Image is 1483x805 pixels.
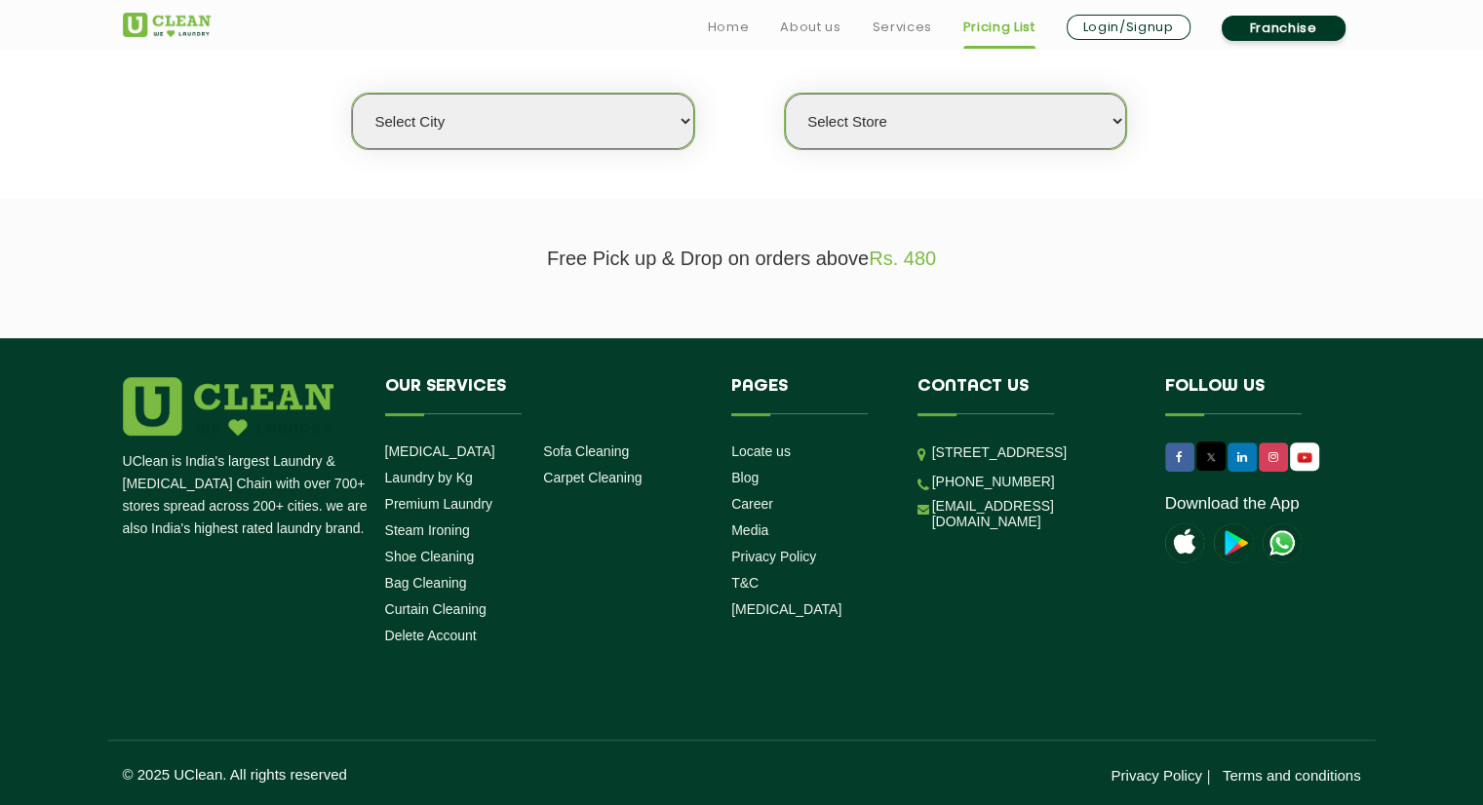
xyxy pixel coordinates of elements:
[932,441,1136,464] p: [STREET_ADDRESS]
[932,474,1055,489] a: [PHONE_NUMBER]
[1165,377,1337,414] h4: Follow us
[731,522,768,538] a: Media
[1111,767,1201,784] a: Privacy Policy
[385,601,487,617] a: Curtain Cleaning
[385,549,475,564] a: Shoe Cleaning
[780,16,840,39] a: About us
[1165,494,1300,514] a: Download the App
[1214,523,1253,562] img: playstoreicon.png
[1067,15,1190,40] a: Login/Signup
[1292,447,1317,468] img: UClean Laundry and Dry Cleaning
[1222,16,1346,41] a: Franchise
[731,575,759,591] a: T&C
[385,470,473,485] a: Laundry by Kg
[385,377,703,414] h4: Our Services
[385,575,467,591] a: Bag Cleaning
[731,549,816,564] a: Privacy Policy
[123,13,211,37] img: UClean Laundry and Dry Cleaning
[123,377,333,436] img: logo.png
[731,470,759,485] a: Blog
[708,16,750,39] a: Home
[543,443,629,459] a: Sofa Cleaning
[543,470,642,485] a: Carpet Cleaning
[872,16,931,39] a: Services
[869,248,936,269] span: Rs. 480
[123,766,742,783] p: © 2025 UClean. All rights reserved
[123,450,371,540] p: UClean is India's largest Laundry & [MEDICAL_DATA] Chain with over 700+ stores spread across 200+...
[385,443,495,459] a: [MEDICAL_DATA]
[963,16,1035,39] a: Pricing List
[1263,523,1302,562] img: UClean Laundry and Dry Cleaning
[731,601,841,617] a: [MEDICAL_DATA]
[731,496,773,512] a: Career
[731,443,791,459] a: Locate us
[731,377,888,414] h4: Pages
[385,522,470,538] a: Steam Ironing
[1165,523,1204,562] img: apple-icon.png
[123,248,1361,270] p: Free Pick up & Drop on orders above
[932,498,1136,529] a: [EMAIL_ADDRESS][DOMAIN_NAME]
[385,496,493,512] a: Premium Laundry
[917,377,1136,414] h4: Contact us
[1223,767,1361,784] a: Terms and conditions
[385,628,477,643] a: Delete Account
